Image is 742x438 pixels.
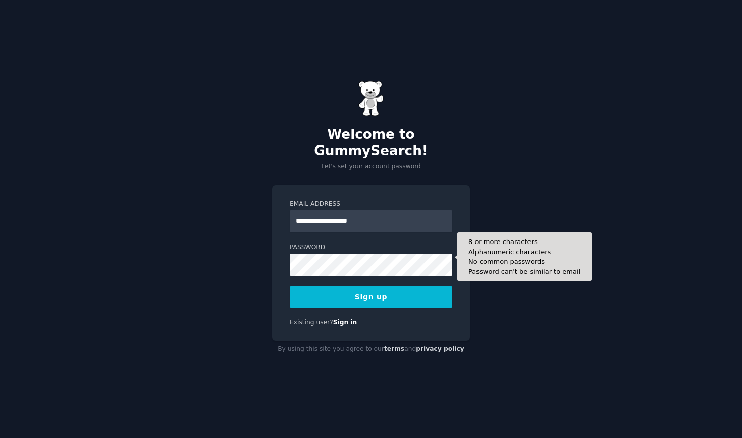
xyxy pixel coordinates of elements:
a: Sign in [333,319,357,326]
label: Email Address [290,200,452,209]
img: Gummy Bear [358,81,384,116]
a: terms [384,345,404,352]
label: Password [290,243,452,252]
h2: Welcome to GummySearch! [272,127,470,159]
div: By using this site you agree to our and [272,341,470,357]
p: Let's set your account password [272,162,470,171]
span: Existing user? [290,319,333,326]
a: privacy policy [416,345,464,352]
button: Sign up [290,286,452,308]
